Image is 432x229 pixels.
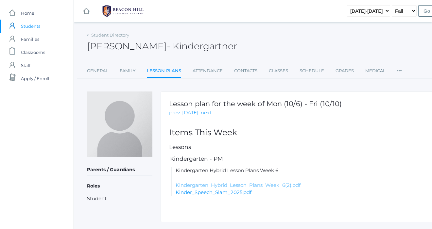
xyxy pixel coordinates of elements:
[147,64,181,78] a: Lesson Plans
[21,46,45,59] span: Classrooms
[120,64,135,77] a: Family
[21,7,34,20] span: Home
[193,64,223,77] a: Attendance
[182,109,199,117] a: [DATE]
[87,195,152,203] li: Student
[91,32,129,38] a: Student Directory
[87,164,152,175] h5: Parents / Guardians
[365,64,386,77] a: Medical
[169,100,342,107] h1: Lesson plan for the week of Mon (10/6) - Fri (10/10)
[169,109,180,117] a: prev
[87,41,237,51] h2: [PERSON_NAME]
[167,41,237,52] span: - Kindergartner
[269,64,288,77] a: Classes
[176,182,301,188] a: Kindergarten_Hybrid_Lesson_Plans_Week_6(2).pdf
[176,189,251,195] a: Kinder_Speech_Slam_2025.pdf
[21,33,39,46] span: Families
[201,109,212,117] a: next
[300,64,324,77] a: Schedule
[87,64,108,77] a: General
[234,64,257,77] a: Contacts
[98,3,147,19] img: 1_BHCALogos-05.png
[21,72,49,85] span: Apply / Enroll
[87,91,152,157] img: Teddy Dahlstrom
[21,59,30,72] span: Staff
[21,20,40,33] span: Students
[336,64,354,77] a: Grades
[87,181,152,192] h5: Roles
